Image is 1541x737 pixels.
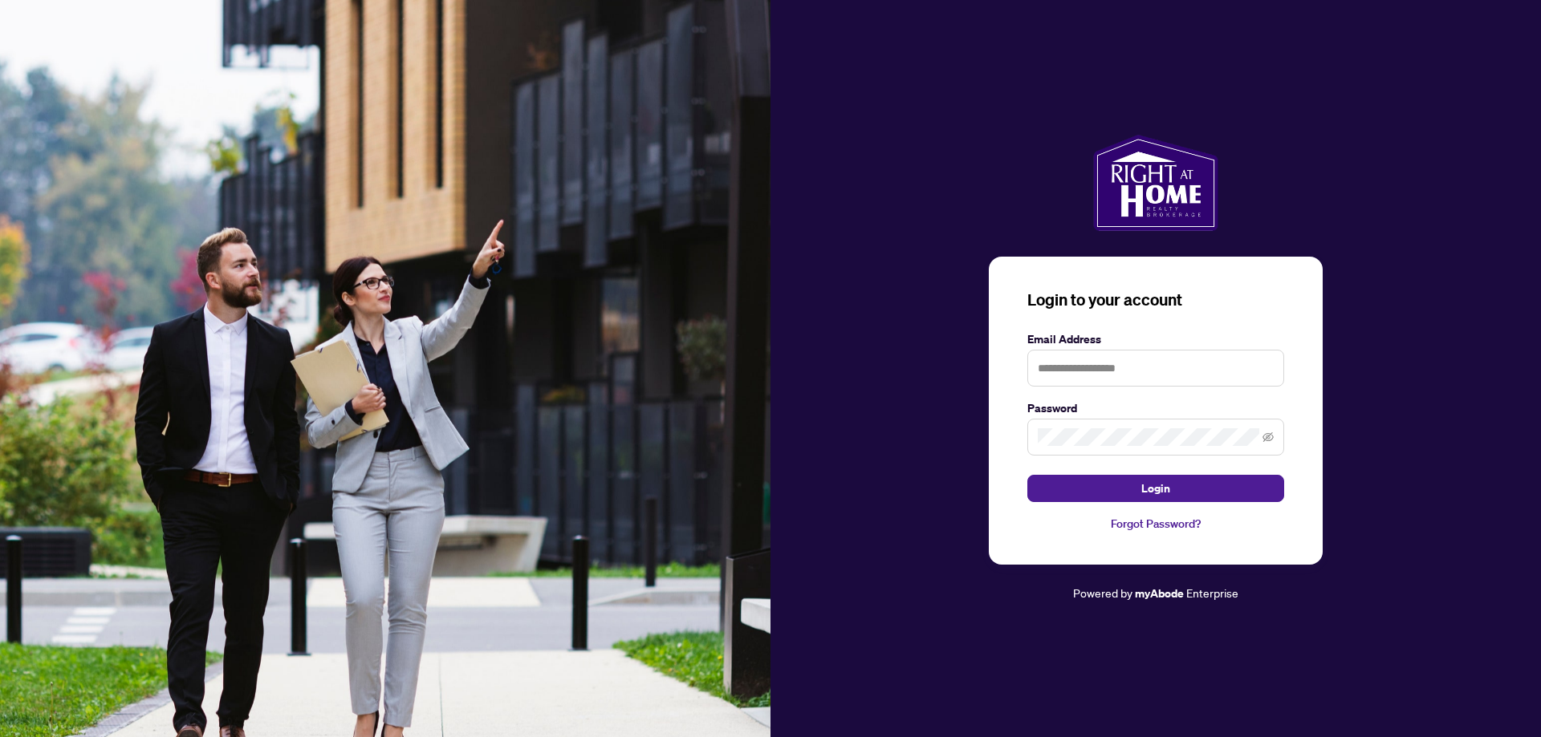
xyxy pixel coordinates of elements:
button: Login [1027,475,1284,502]
span: Login [1141,476,1170,501]
img: ma-logo [1093,135,1218,231]
span: Enterprise [1186,585,1238,600]
h3: Login to your account [1027,289,1284,311]
span: eye-invisible [1262,431,1274,443]
span: Powered by [1073,585,1132,600]
a: myAbode [1135,585,1184,602]
label: Password [1027,399,1284,417]
label: Email Address [1027,330,1284,348]
a: Forgot Password? [1027,515,1284,533]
